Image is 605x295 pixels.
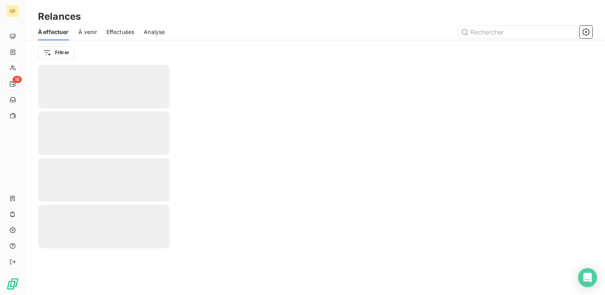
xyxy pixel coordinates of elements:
[6,278,19,290] img: Logo LeanPay
[38,28,69,36] span: À effectuer
[13,76,22,83] span: 16
[38,9,81,24] h3: Relances
[78,28,97,36] span: À venir
[107,28,135,36] span: Effectuées
[578,268,597,287] div: Open Intercom Messenger
[6,5,19,17] div: GF
[38,46,74,59] button: Filtrer
[458,26,576,38] input: Rechercher
[144,28,165,36] span: Analyse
